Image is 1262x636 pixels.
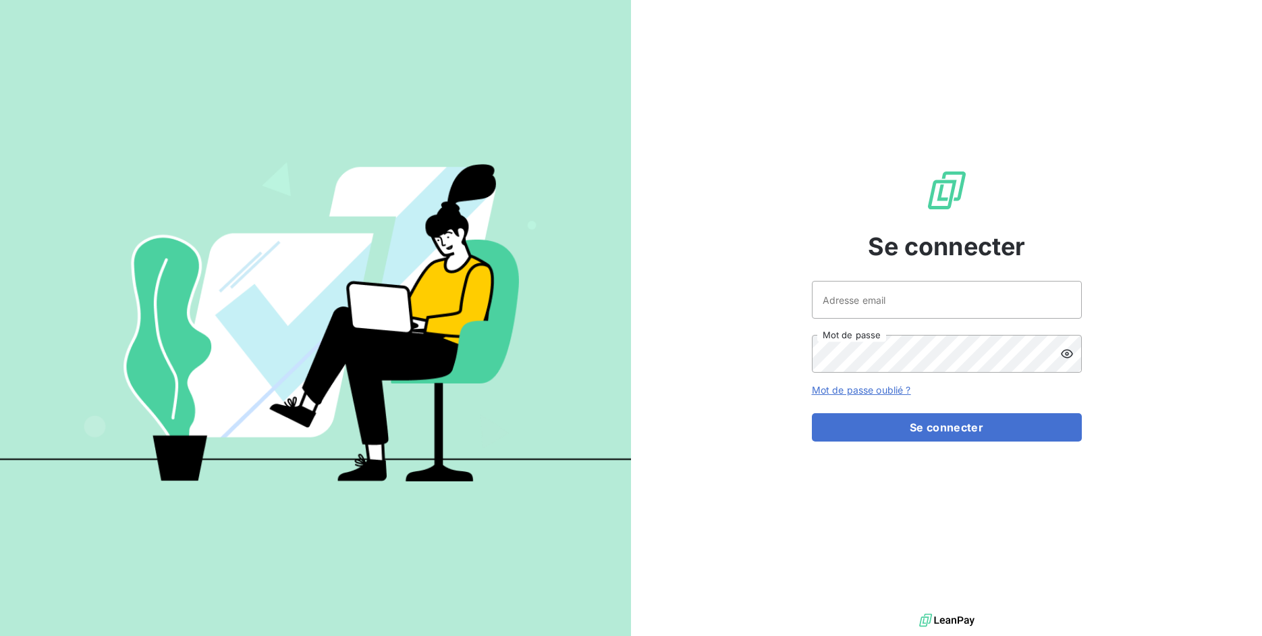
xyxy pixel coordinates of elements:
[812,281,1082,319] input: placeholder
[812,384,911,396] a: Mot de passe oublié ?
[925,169,968,212] img: Logo LeanPay
[812,413,1082,442] button: Se connecter
[868,228,1026,265] span: Se connecter
[919,610,975,631] img: logo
